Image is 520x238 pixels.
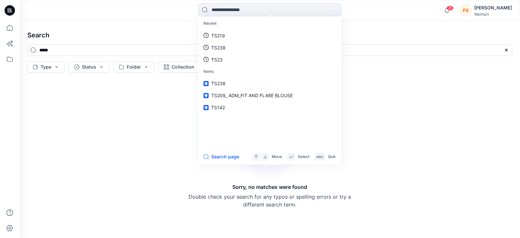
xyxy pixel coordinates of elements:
button: Folder [113,61,154,73]
a: TS238 [200,42,340,54]
button: Collection [158,61,208,73]
p: Double check your search for any typos or spelling errors or try a different search term. [188,193,351,208]
button: Status [69,61,110,73]
p: TS219 [211,32,225,39]
p: TS23 [211,56,223,63]
span: TS142 [211,105,225,110]
a: TS209_ ADM_FIT AND FLARE BLOUSE [200,89,340,101]
p: Recent [200,18,340,30]
div: [PERSON_NAME] [474,4,512,12]
button: Search page [203,153,239,161]
p: esc [317,153,323,160]
a: TS219 [200,30,340,42]
p: Move [272,153,282,160]
div: PS [460,5,472,16]
a: TS238 [200,77,340,89]
h5: Sorry, no matches were found [232,183,307,191]
span: TS238 [211,81,226,86]
p: TS238 [211,44,226,51]
a: TS142 [200,101,340,113]
p: Quit [328,153,335,160]
a: TS23 [200,54,340,66]
h4: Search [22,26,517,44]
p: Items [200,66,340,78]
p: Select [298,153,309,160]
span: TS209_ ADM_FIT AND FLARE BLOUSE [211,93,293,98]
span: 25 [447,6,454,11]
div: Walmart [474,12,512,17]
button: Type [27,61,65,73]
